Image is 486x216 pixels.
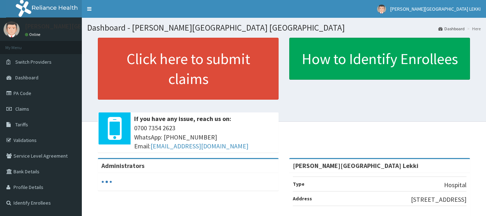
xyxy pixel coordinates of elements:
b: If you have any issue, reach us on: [134,115,231,123]
span: [PERSON_NAME][GEOGRAPHIC_DATA] LEKKI [390,6,481,12]
span: Claims [15,106,29,112]
img: User Image [377,5,386,14]
span: Tariffs [15,121,28,128]
strong: [PERSON_NAME][GEOGRAPHIC_DATA] Lekki [293,162,418,170]
span: Switch Providers [15,59,52,65]
p: [PERSON_NAME][GEOGRAPHIC_DATA] LEKKI [25,23,147,30]
li: Here [465,26,481,32]
p: [STREET_ADDRESS] [411,195,466,204]
h1: Dashboard - [PERSON_NAME][GEOGRAPHIC_DATA] [GEOGRAPHIC_DATA] [87,23,481,32]
a: Dashboard [438,26,465,32]
b: Address [293,195,312,202]
b: Administrators [101,162,144,170]
b: Type [293,181,305,187]
a: Click here to submit claims [98,38,279,100]
a: [EMAIL_ADDRESS][DOMAIN_NAME] [150,142,248,150]
span: 0700 7354 2623 WhatsApp: [PHONE_NUMBER] Email: [134,123,275,151]
a: Online [25,32,42,37]
img: User Image [4,21,20,37]
a: How to Identify Enrollees [289,38,470,80]
span: Dashboard [15,74,38,81]
p: Hospital [444,180,466,190]
svg: audio-loading [101,177,112,187]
